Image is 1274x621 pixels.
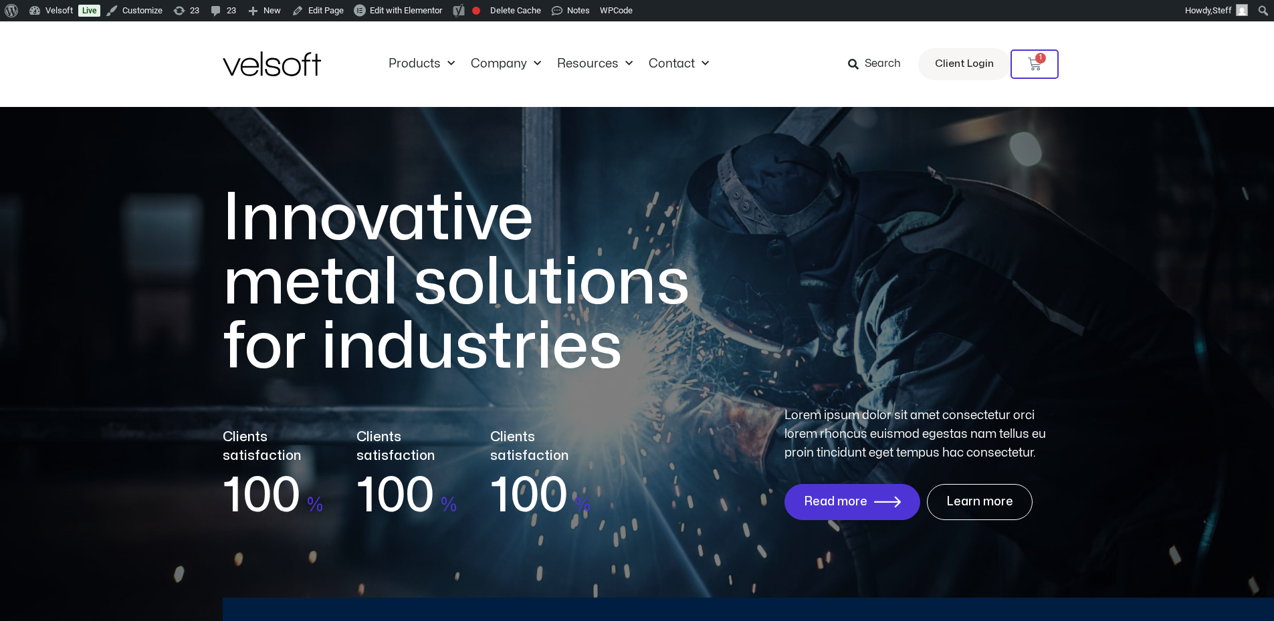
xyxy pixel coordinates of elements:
[574,496,591,515] span: %
[490,472,600,520] p: 100
[370,5,442,15] span: Edit with Elementor
[804,495,867,509] span: Read more
[927,484,1033,520] a: Learn more
[381,57,717,72] nav: Menu
[307,496,323,515] span: %
[935,55,994,73] span: Client Login
[641,57,717,72] a: ContactMenu Toggle
[865,55,901,73] span: Search
[784,406,1052,463] div: Lorem ipsum dolor sit amet consectetur orci lorem rhoncus euismod egestas nam tellus eu proin tin...
[1104,592,1267,621] iframe: chat widget
[784,484,920,520] a: Read more
[356,472,466,520] p: 100
[848,53,910,76] a: Search
[223,472,332,520] p: 100
[441,496,457,515] span: %
[223,187,711,380] h1: Innovative metal solutions for industries
[549,57,641,72] a: ResourcesMenu Toggle
[223,51,321,76] img: Velsoft Training Materials
[78,5,100,17] a: Live
[946,495,1013,509] span: Learn more
[1212,5,1232,15] span: Steff
[918,48,1011,80] a: Client Login
[1035,53,1046,64] span: 1
[223,428,332,465] p: Clients satisfaction
[463,57,549,72] a: CompanyMenu Toggle
[356,428,466,465] p: Clients satisfaction
[1011,49,1059,79] a: 1
[381,57,463,72] a: ProductsMenu Toggle
[490,428,600,465] p: Clients satisfaction
[472,7,480,15] div: Focus keyphrase not set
